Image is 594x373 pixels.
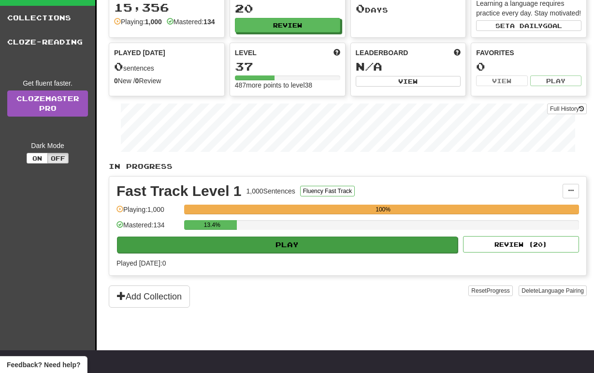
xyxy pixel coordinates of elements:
strong: 0 [135,77,139,85]
div: Fast Track Level 1 [116,184,242,198]
button: View [476,75,527,86]
span: 0 [114,60,123,73]
span: Played [DATE] [114,48,165,58]
button: Off [47,153,69,164]
div: 1,000 Sentences [246,186,295,196]
button: Review (20) [463,236,579,253]
button: ResetProgress [468,285,512,296]
button: Full History [547,104,587,114]
button: Add Collection [109,285,190,308]
div: Playing: [114,17,162,27]
div: sentences [114,60,219,73]
span: 0 [356,1,365,15]
div: 100% [187,205,579,214]
div: 0 [476,60,581,73]
div: Mastered: [167,17,215,27]
button: Play [530,75,581,86]
span: Level [235,48,257,58]
div: 487 more points to level 38 [235,80,340,90]
strong: 1,000 [145,18,162,26]
button: DeleteLanguage Pairing [519,285,587,296]
div: Get fluent faster. [7,78,88,88]
div: 13.4% [187,220,237,230]
button: On [27,153,48,164]
strong: 0 [114,77,118,85]
span: This week in points, UTC [454,48,461,58]
span: Progress [487,287,510,294]
div: 15,356 [114,1,219,14]
a: ClozemasterPro [7,90,88,117]
div: Mastered: 134 [116,220,179,236]
span: N/A [356,60,382,73]
div: Favorites [476,48,581,58]
span: Leaderboard [356,48,408,58]
span: Score more points to level up [333,48,340,58]
strong: 134 [203,18,215,26]
button: Seta dailygoal [476,20,581,31]
span: a daily [510,22,543,29]
span: Language Pairing [538,287,584,294]
div: Day s [356,2,461,15]
div: Dark Mode [7,141,88,150]
div: Playing: 1,000 [116,205,179,221]
span: Played [DATE]: 0 [116,259,166,267]
button: Fluency Fast Track [300,186,355,196]
button: Review [235,18,340,32]
button: Play [117,237,458,253]
div: 37 [235,60,340,73]
span: Open feedback widget [7,360,80,370]
div: New / Review [114,76,219,86]
button: View [356,76,461,87]
div: 20 [235,2,340,15]
p: In Progress [109,162,587,171]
